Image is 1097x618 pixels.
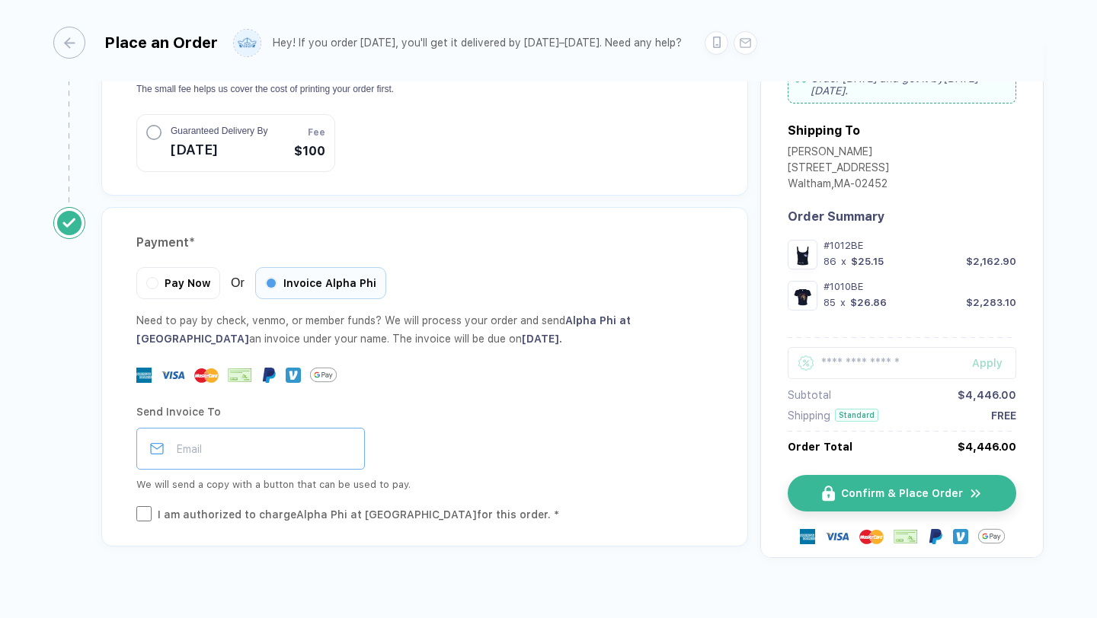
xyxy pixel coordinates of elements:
[165,277,210,289] span: Pay Now
[972,357,1016,369] div: Apply
[824,297,836,308] div: 85
[928,529,943,544] img: Paypal
[136,368,152,383] img: express
[969,486,983,501] img: icon
[283,277,376,289] span: Invoice Alpha Phi
[171,138,267,162] span: [DATE]
[788,145,889,161] div: [PERSON_NAME]
[958,441,1016,453] div: $4,446.00
[161,363,185,387] img: visa
[788,209,1016,224] div: Order Summary
[136,114,335,172] button: Guaranteed Delivery By[DATE]Fee$100
[136,68,713,96] p: If you're ordering for an event and cutting it close, we recommend you guarantee delivery so that...
[824,281,1016,292] div: #1010BE
[136,476,713,494] div: We will send a copy with a button that can be used to pay.
[104,33,218,52] div: Place an Order
[158,506,559,523] div: I am authorized to charge Alpha Phi at [GEOGRAPHIC_DATA] for this order. *
[966,256,1016,267] div: $2,162.90
[840,256,848,267] div: x
[851,256,884,267] div: $25.15
[978,523,1005,550] img: GPay
[850,297,887,308] div: $26.86
[171,124,267,138] span: Guaranteed Delivery By
[958,389,1016,401] div: $4,446.00
[792,244,814,266] img: 1753811064420qrdpb_nt_front.png
[136,400,713,424] div: Send Invoice To
[788,409,830,422] div: Shipping
[825,524,849,549] img: visa
[788,177,889,193] div: Waltham , MA - 02452
[822,486,835,502] img: icon
[788,475,1016,511] button: iconConfirm & Place Ordericon
[234,30,261,56] img: user profile
[136,267,386,299] div: Or
[792,285,814,307] img: 48cd986c-1fd9-4815-9d5d-bb550f473408_nt_front_1756869703103.jpg
[136,267,220,299] div: Pay Now
[953,529,968,544] img: Venmo
[273,37,682,49] div: Hey! If you order [DATE], you'll get it delivered by [DATE]–[DATE]. Need any help?
[308,126,325,139] span: Fee
[788,123,860,138] div: Shipping To
[859,524,884,549] img: master-card
[835,409,878,422] div: Standard
[824,256,836,267] div: 86
[788,65,1016,104] div: Order [DATE] and get it by [DATE]–[DATE] .
[788,441,852,453] div: Order Total
[255,267,386,299] div: Invoice Alpha Phi
[294,142,325,161] span: $100
[136,311,713,348] div: Need to pay by check, venmo, or member funds? We will process your order and send an invoice unde...
[839,297,847,308] div: x
[894,529,918,544] img: cheque
[261,368,277,383] img: Paypal
[228,368,252,383] img: cheque
[788,161,889,177] div: [STREET_ADDRESS]
[966,297,1016,308] div: $2,283.10
[953,347,1016,379] button: Apply
[522,333,562,345] span: [DATE] .
[136,231,713,255] div: Payment
[800,529,815,544] img: express
[824,240,1016,251] div: #1012BE
[788,389,831,401] div: Subtotal
[194,363,219,387] img: master-card
[286,368,301,383] img: Venmo
[310,362,337,388] img: GPay
[991,409,1016,422] div: FREE
[841,487,963,499] span: Confirm & Place Order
